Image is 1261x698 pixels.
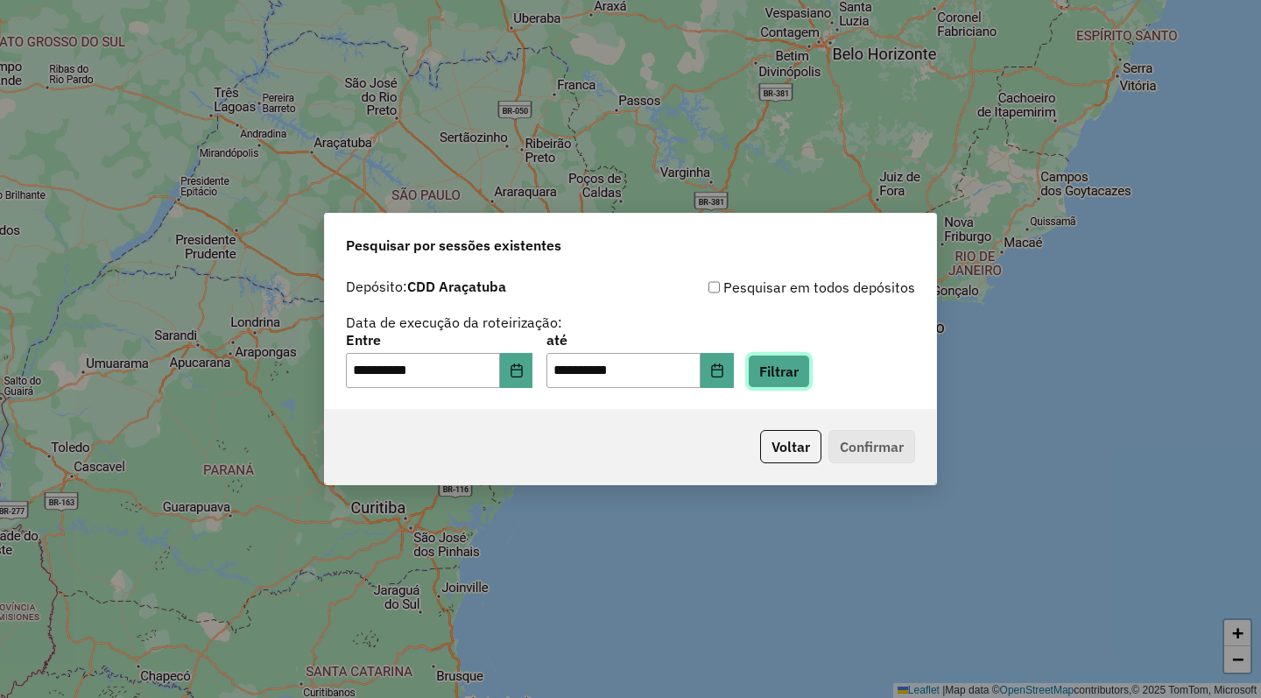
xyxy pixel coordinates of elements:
label: Depósito: [346,276,506,297]
button: Choose Date [701,353,734,388]
span: Pesquisar por sessões existentes [346,235,561,256]
button: Choose Date [500,353,533,388]
label: Entre [346,329,532,350]
button: Voltar [760,430,821,463]
label: até [546,329,733,350]
strong: CDD Araçatuba [407,278,506,295]
button: Filtrar [748,355,810,388]
div: Pesquisar em todos depósitos [630,277,915,298]
label: Data de execução da roteirização: [346,312,562,333]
